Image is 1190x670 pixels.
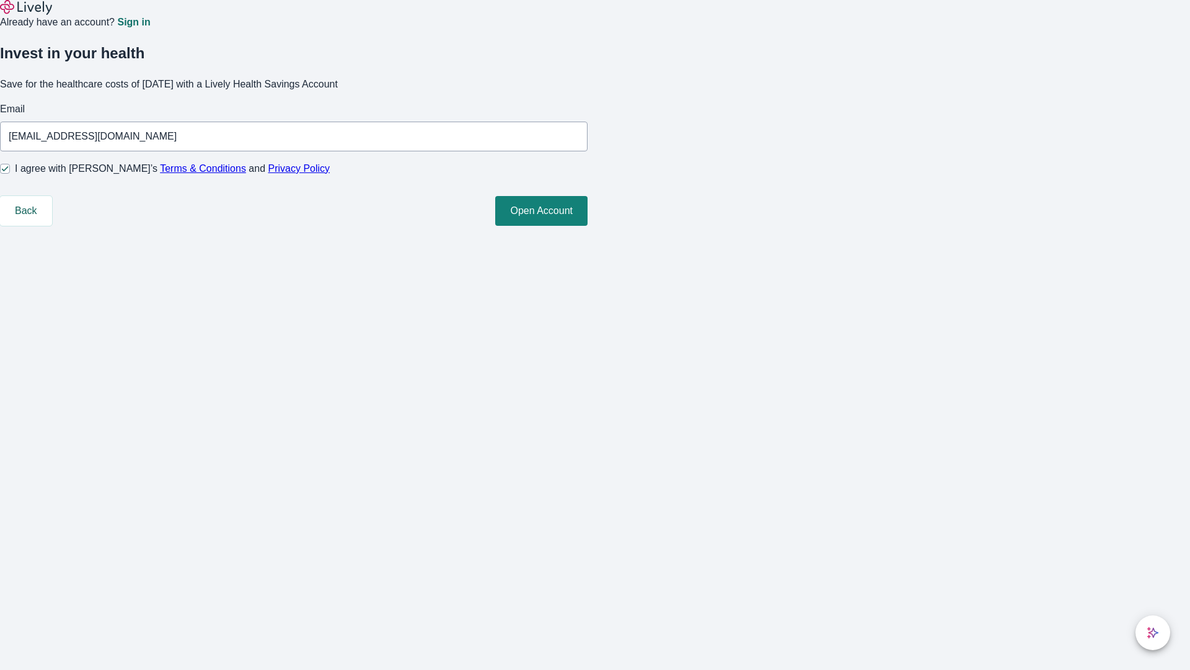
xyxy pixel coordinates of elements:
span: I agree with [PERSON_NAME]’s and [15,161,330,176]
button: chat [1135,615,1170,650]
button: Open Account [495,196,588,226]
a: Sign in [117,17,150,27]
svg: Lively AI Assistant [1147,627,1159,639]
a: Terms & Conditions [160,163,246,174]
a: Privacy Policy [268,163,330,174]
